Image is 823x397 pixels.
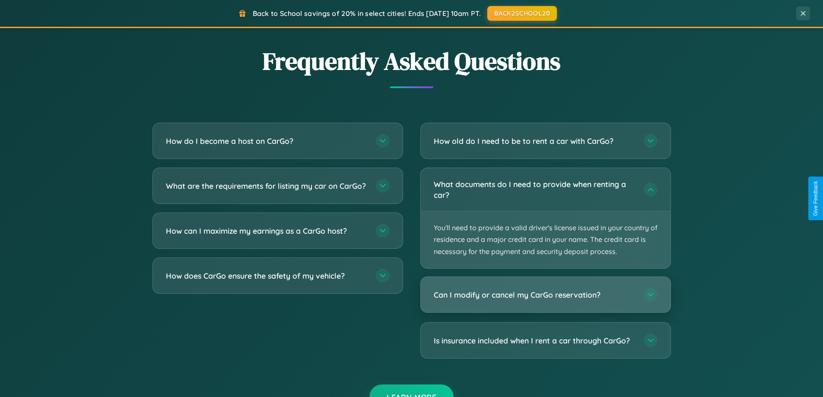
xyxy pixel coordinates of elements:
div: Give Feedback [813,181,819,216]
h3: What are the requirements for listing my car on CarGo? [166,181,367,191]
button: BACK2SCHOOL20 [487,6,557,21]
p: You'll need to provide a valid driver's license issued in your country of residence and a major c... [421,211,670,268]
span: Back to School savings of 20% in select cities! Ends [DATE] 10am PT. [253,9,481,18]
h3: How do I become a host on CarGo? [166,136,367,146]
h3: How old do I need to be to rent a car with CarGo? [434,136,635,146]
h3: Is insurance included when I rent a car through CarGo? [434,335,635,346]
h3: How does CarGo ensure the safety of my vehicle? [166,270,367,281]
h2: Frequently Asked Questions [153,44,671,78]
h3: Can I modify or cancel my CarGo reservation? [434,289,635,300]
h3: What documents do I need to provide when renting a car? [434,179,635,200]
h3: How can I maximize my earnings as a CarGo host? [166,225,367,236]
